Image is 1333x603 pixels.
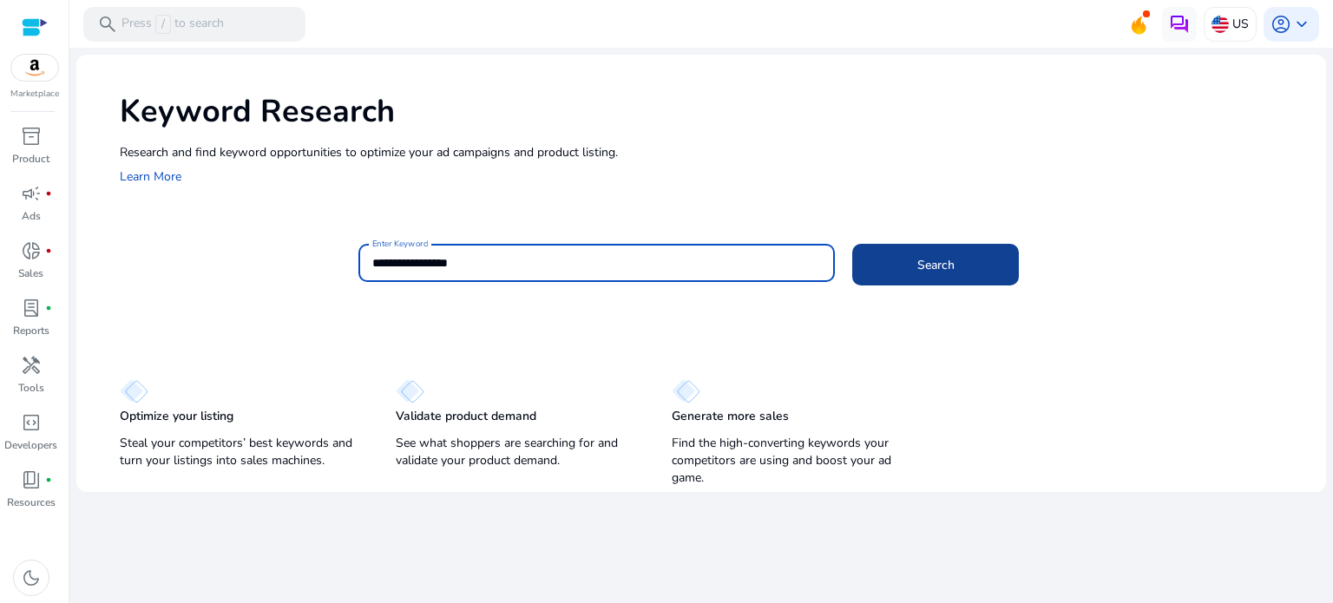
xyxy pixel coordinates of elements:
h1: Keyword Research [120,93,1309,130]
p: See what shoppers are searching for and validate your product demand. [396,435,637,469]
img: us.svg [1212,16,1229,33]
span: fiber_manual_record [45,476,52,483]
img: amazon.svg [11,55,58,81]
p: Reports [13,323,49,338]
span: Search [917,256,955,274]
span: campaign [21,183,42,204]
a: Learn More [120,168,181,185]
span: dark_mode [21,567,42,588]
span: lab_profile [21,298,42,318]
mat-label: Enter Keyword [372,238,428,250]
span: fiber_manual_record [45,247,52,254]
span: fiber_manual_record [45,305,52,311]
span: fiber_manual_record [45,190,52,197]
img: diamond.svg [396,379,424,403]
p: Generate more sales [672,408,789,425]
p: Sales [18,265,43,281]
span: donut_small [21,240,42,261]
span: account_circle [1271,14,1291,35]
p: US [1232,9,1249,39]
p: Press to search [121,15,224,34]
span: / [155,15,171,34]
p: Find the high-converting keywords your competitors are using and boost your ad game. [672,435,913,487]
span: inventory_2 [21,126,42,147]
span: book_4 [21,469,42,490]
img: diamond.svg [120,379,148,403]
p: Validate product demand [396,408,536,425]
p: Optimize your listing [120,408,233,425]
p: Ads [22,208,41,224]
img: diamond.svg [672,379,700,403]
p: Product [12,151,49,167]
p: Resources [7,495,56,510]
p: Developers [4,437,57,453]
span: code_blocks [21,412,42,433]
button: Search [852,244,1019,285]
span: search [97,14,118,35]
p: Tools [18,380,44,396]
span: handyman [21,355,42,376]
p: Steal your competitors’ best keywords and turn your listings into sales machines. [120,435,361,469]
span: keyboard_arrow_down [1291,14,1312,35]
p: Research and find keyword opportunities to optimize your ad campaigns and product listing. [120,143,1309,161]
p: Marketplace [10,88,59,101]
